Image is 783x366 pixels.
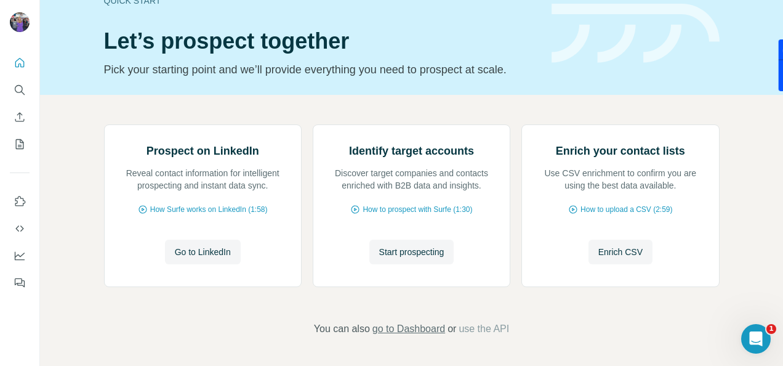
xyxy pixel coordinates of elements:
[10,12,30,32] img: Avatar
[104,29,537,54] h1: Let’s prospect together
[104,61,537,78] p: Pick your starting point and we’ll provide everything you need to prospect at scale.
[552,4,720,63] img: banner
[165,240,241,264] button: Go to LinkedIn
[10,245,30,267] button: Dashboard
[363,204,472,215] span: How to prospect with Surfe (1:30)
[326,167,497,192] p: Discover target companies and contacts enriched with B2B data and insights.
[150,204,268,215] span: How Surfe works on LinkedIn (1:58)
[10,133,30,155] button: My lists
[534,167,706,192] p: Use CSV enrichment to confirm you are using the best data available.
[556,142,685,160] h2: Enrich your contact lists
[175,246,231,258] span: Go to LinkedIn
[459,322,509,336] button: use the API
[588,240,652,264] button: Enrich CSV
[598,246,643,258] span: Enrich CSV
[372,322,445,336] button: go to Dashboard
[580,204,672,215] span: How to upload a CSV (2:59)
[766,324,776,334] span: 1
[10,79,30,101] button: Search
[448,322,456,336] span: or
[314,322,370,336] span: You can also
[10,190,30,213] button: Use Surfe on LinkedIn
[117,167,289,192] p: Reveal contact information for intelligent prospecting and instant data sync.
[10,106,30,128] button: Enrich CSV
[741,324,771,354] iframe: Intercom live chat
[10,272,30,294] button: Feedback
[369,240,454,264] button: Start prospecting
[349,142,474,160] h2: Identify target accounts
[10,52,30,74] button: Quick start
[10,218,30,240] button: Use Surfe API
[147,142,259,160] h2: Prospect on LinkedIn
[379,246,444,258] span: Start prospecting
